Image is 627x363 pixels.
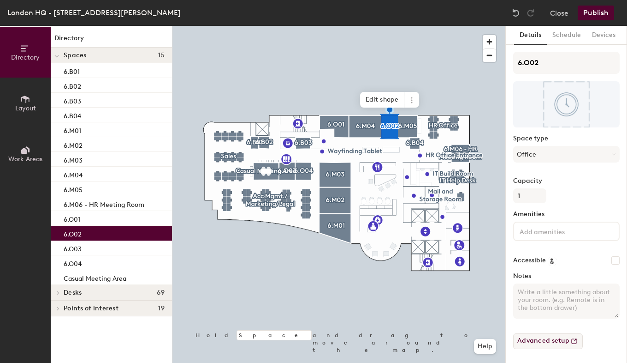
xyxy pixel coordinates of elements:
span: 19 [158,305,165,312]
h1: Directory [51,33,172,48]
span: Directory [11,54,40,61]
img: Undo [511,8,521,18]
button: Help [474,339,496,354]
p: 6.O02 [64,228,82,238]
span: Spaces [64,52,87,59]
span: 15 [158,52,165,59]
div: London HQ - [STREET_ADDRESS][PERSON_NAME] [7,7,181,18]
span: Layout [15,104,36,112]
p: 6.B04 [64,109,81,120]
span: Points of interest [64,305,118,312]
button: Advanced setup [513,333,583,349]
p: 6.B02 [64,80,81,91]
p: 6.M05 [64,183,83,194]
p: 6.M06 - HR Meeting Room [64,198,144,209]
span: Work Areas [8,155,42,163]
p: 6.O03 [64,242,82,253]
p: 6.M01 [64,124,81,135]
p: 6.B03 [64,95,81,105]
button: Details [514,26,547,45]
button: Devices [586,26,621,45]
label: Space type [513,135,620,142]
button: Schedule [547,26,586,45]
span: 69 [157,289,165,296]
p: Casual Meeting Area [64,272,126,283]
p: 6.O01 [64,213,80,224]
button: Office [513,146,620,163]
img: Redo [526,8,535,18]
button: Close [550,6,568,20]
span: Edit shape [360,92,404,108]
label: Amenities [513,211,620,218]
label: Notes [513,272,620,280]
p: 6.O04 [64,257,82,268]
span: Desks [64,289,82,296]
img: The space named 6.O02 [513,81,620,127]
label: Accessible [513,257,546,264]
p: 6.M03 [64,154,83,164]
button: Publish [578,6,614,20]
p: 6.M02 [64,139,83,150]
p: 6.B01 [64,65,80,76]
p: 6.M04 [64,169,83,179]
label: Capacity [513,177,620,185]
input: Add amenities [518,225,601,236]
